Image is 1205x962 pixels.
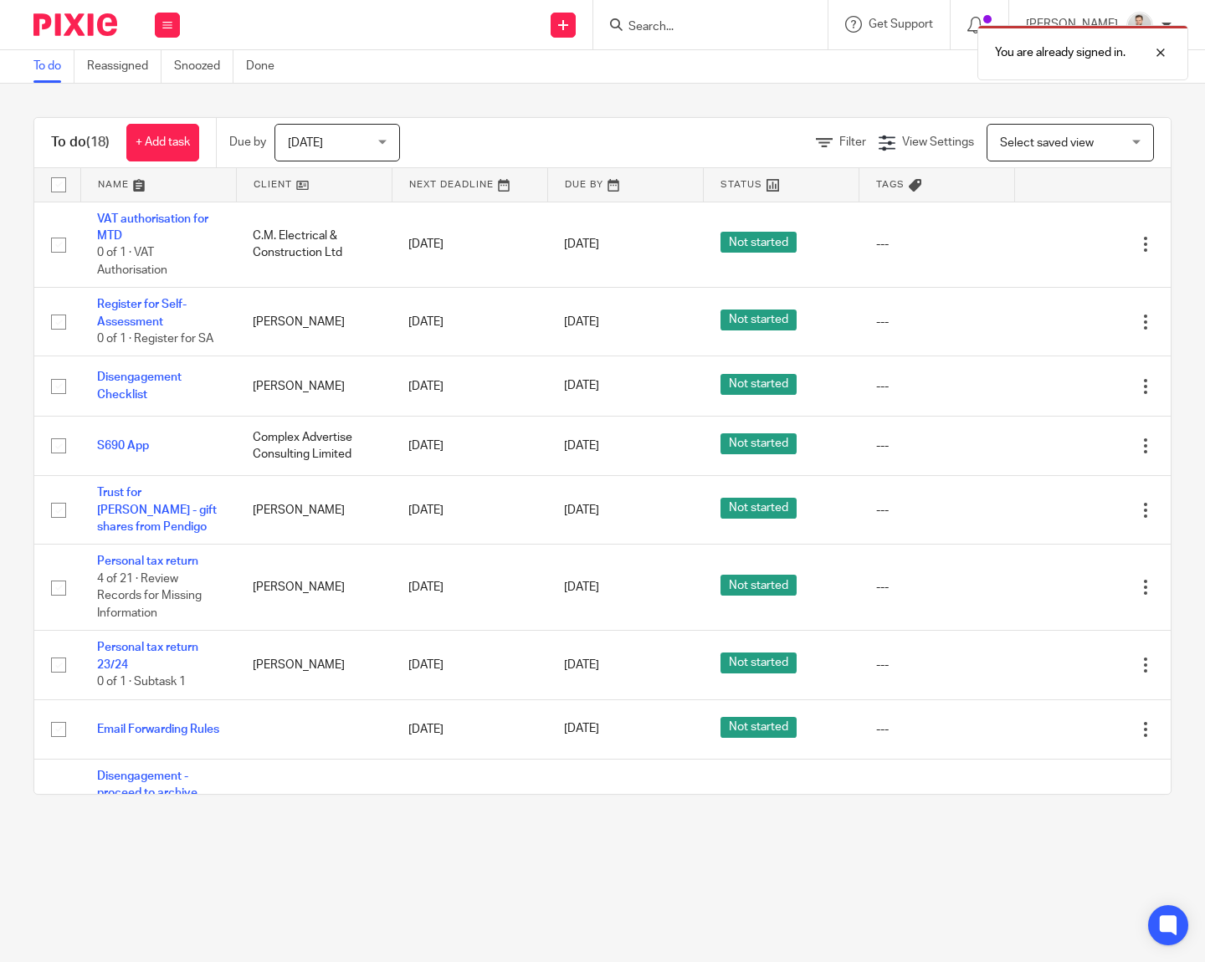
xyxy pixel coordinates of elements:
a: Personal tax return [97,555,198,567]
a: Done [246,50,287,83]
span: Not started [720,310,797,330]
td: [DATE] [392,288,547,356]
span: [DATE] [288,137,323,149]
span: [DATE] [564,381,599,392]
span: Select saved view [1000,137,1094,149]
td: [PERSON_NAME] [236,545,392,631]
span: 0 of 1 · VAT Authorisation [97,247,167,276]
a: S690 App [97,440,149,452]
span: Not started [720,498,797,519]
td: [DATE] [392,416,547,475]
a: Register for Self-Assessment [97,299,187,327]
td: [DATE] [392,545,547,631]
td: Complex Advertise Consulting Limited [236,416,392,475]
td: [DATE] [392,356,547,416]
span: 0 of 1 · Subtask 1 [97,676,186,688]
span: [DATE] [564,440,599,452]
h1: To do [51,134,110,151]
a: Disengagement Checklist [97,371,182,400]
td: W.M.W. Siebenga Ltd [236,759,392,879]
a: Trust for [PERSON_NAME] - gift shares from Pendigo [97,487,217,533]
span: [DATE] [564,238,599,250]
td: C.M. Electrical & Construction Ltd [236,202,392,288]
span: Not started [720,575,797,596]
span: [DATE] [564,659,599,671]
a: To do [33,50,74,83]
div: --- [876,314,998,330]
td: [DATE] [392,476,547,545]
div: --- [876,378,998,395]
span: Not started [720,652,797,673]
td: [PERSON_NAME] [236,356,392,416]
span: Not started [720,232,797,253]
div: --- [876,721,998,738]
p: You are already signed in. [995,44,1126,61]
span: Filter [839,136,866,148]
a: + Add task [126,124,199,161]
span: [DATE] [564,581,599,593]
a: Snoozed [174,50,233,83]
span: Not started [720,374,797,395]
td: [PERSON_NAME] [236,476,392,545]
div: --- [876,502,998,519]
a: Personal tax return 23/24 [97,642,198,670]
td: [DATE] [392,759,547,879]
div: --- [876,236,998,253]
a: VAT authorisation for MTD [97,213,208,242]
a: Disengagement - proceed to archive files [97,770,197,816]
span: Not started [720,717,797,738]
a: Email Forwarding Rules [97,724,219,735]
span: View Settings [902,136,974,148]
span: 4 of 21 · Review Records for Missing Information [97,573,202,619]
td: [PERSON_NAME] [236,631,392,699]
img: LinkedIn%20Profile.jpeg [1126,12,1153,38]
p: Due by [229,134,266,151]
span: [DATE] [564,724,599,735]
a: Reassigned [87,50,162,83]
span: [DATE] [564,316,599,328]
div: --- [876,579,998,596]
span: 0 of 1 · Register for SA [97,333,213,345]
span: [DATE] [564,504,599,516]
td: [DATE] [392,202,547,288]
div: --- [876,657,998,673]
td: [PERSON_NAME] [236,288,392,356]
div: --- [876,438,998,454]
td: [DATE] [392,631,547,699]
td: [DATE] [392,699,547,759]
span: Tags [876,180,905,189]
img: Pixie [33,13,117,36]
span: (18) [86,136,110,149]
span: Not started [720,433,797,454]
